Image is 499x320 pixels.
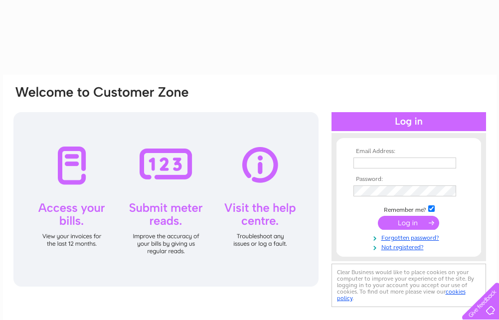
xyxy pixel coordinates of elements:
[351,148,467,155] th: Email Address:
[337,288,466,302] a: cookies policy
[351,204,467,214] td: Remember me?
[353,232,467,242] a: Forgotten password?
[332,264,486,307] div: Clear Business would like to place cookies on your computer to improve your experience of the sit...
[378,216,439,230] input: Submit
[353,242,467,251] a: Not registered?
[351,176,467,183] th: Password:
